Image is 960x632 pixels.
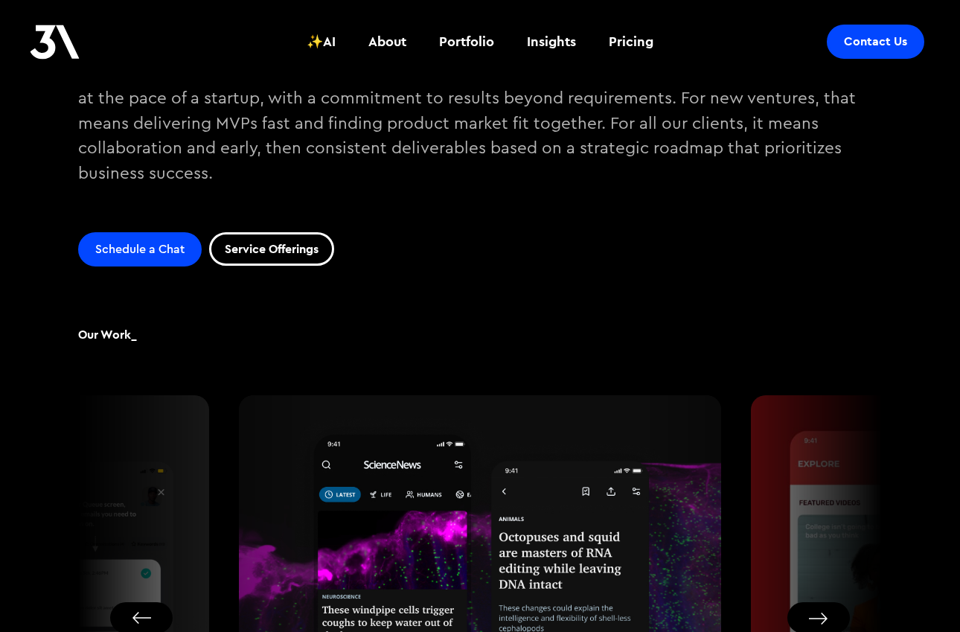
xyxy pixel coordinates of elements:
[78,232,202,266] a: Schedule a Chat
[609,32,653,51] div: Pricing
[209,232,334,266] a: Service Offerings
[844,34,907,49] div: Contact Us
[600,14,662,69] a: Pricing
[368,32,406,51] div: About
[78,31,882,217] p: 3Advance is your team of technology experts - for web and mobile development, cloud infrastructur...
[359,14,415,69] a: About
[827,25,924,59] a: Contact Us
[78,326,137,343] h2: Our Work_
[430,14,503,69] a: Portfolio
[307,32,336,51] div: ✨AI
[527,32,576,51] div: Insights
[439,32,494,51] div: Portfolio
[518,14,585,69] a: Insights
[298,14,345,69] a: ✨AI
